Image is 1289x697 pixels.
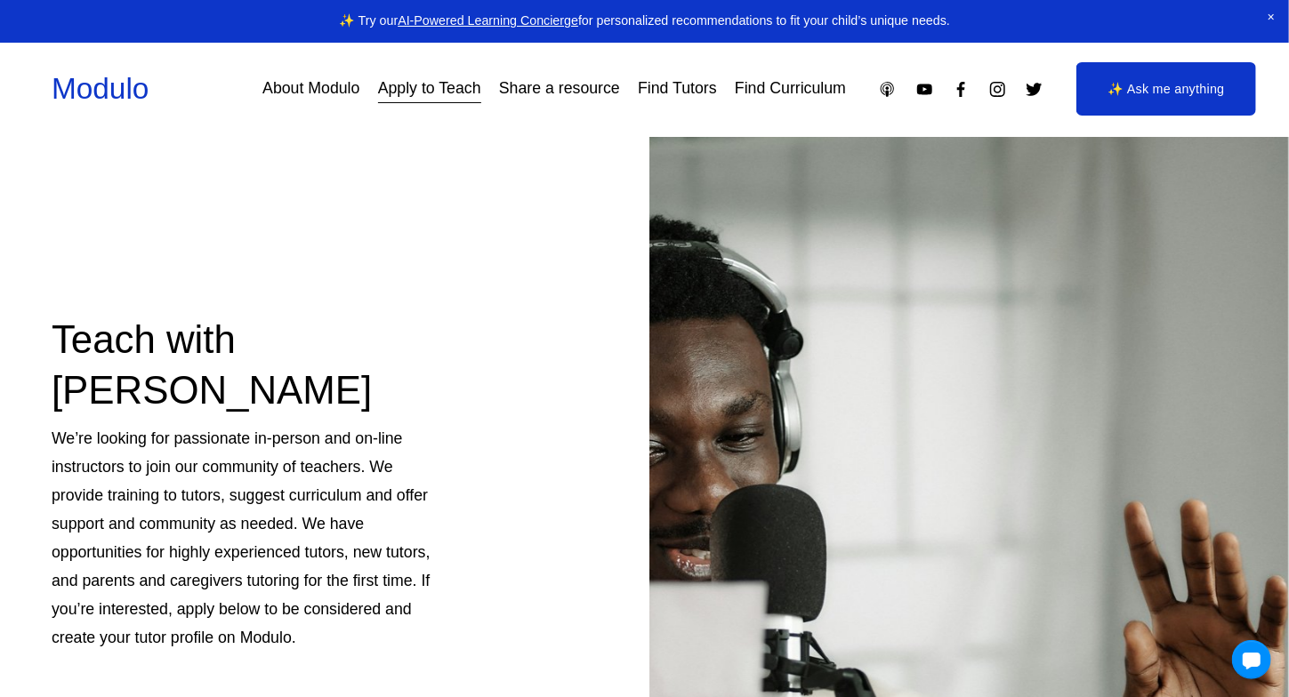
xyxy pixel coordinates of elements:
a: About Modulo [262,73,359,104]
a: ✨ Ask me anything [1076,62,1257,116]
a: YouTube [915,80,934,99]
h2: Teach with [PERSON_NAME] [52,314,440,416]
a: Apple Podcasts [878,80,897,99]
a: Facebook [952,80,971,99]
a: Twitter [1025,80,1043,99]
a: Find Curriculum [735,73,846,104]
a: AI-Powered Learning Concierge [398,13,578,28]
a: Apply to Teach [378,73,481,104]
a: Share a resource [499,73,620,104]
a: Find Tutors [638,73,717,104]
a: Instagram [988,80,1007,99]
p: We’re looking for passionate in-person and on-line instructors to join our community of teachers.... [52,425,440,653]
a: Modulo [52,72,149,105]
